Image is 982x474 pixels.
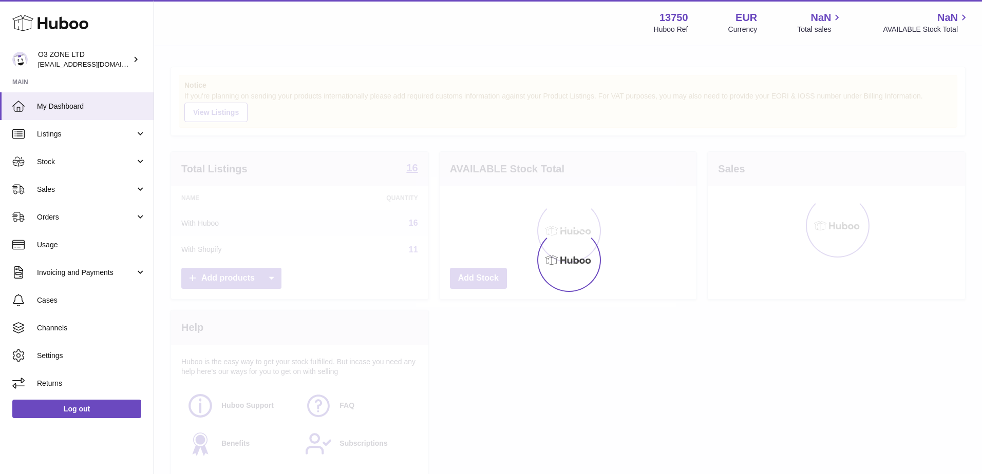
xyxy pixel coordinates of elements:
span: Sales [37,185,135,194]
span: Channels [37,323,146,333]
span: Stock [37,157,135,167]
span: Cases [37,295,146,305]
a: NaN AVAILABLE Stock Total [883,11,970,34]
strong: EUR [735,11,757,25]
div: Currency [728,25,758,34]
a: NaN Total sales [797,11,843,34]
span: Invoicing and Payments [37,268,135,278]
span: Usage [37,240,146,250]
a: Log out [12,400,141,418]
span: Settings [37,351,146,361]
strong: 13750 [659,11,688,25]
span: My Dashboard [37,102,146,111]
div: O3 ZONE LTD [38,50,130,69]
span: Orders [37,212,135,222]
span: NaN [810,11,831,25]
span: Listings [37,129,135,139]
span: Total sales [797,25,843,34]
span: Returns [37,379,146,388]
span: [EMAIL_ADDRESS][DOMAIN_NAME] [38,60,151,68]
div: Huboo Ref [654,25,688,34]
img: hello@o3zoneltd.co.uk [12,52,28,67]
span: AVAILABLE Stock Total [883,25,970,34]
span: NaN [937,11,958,25]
